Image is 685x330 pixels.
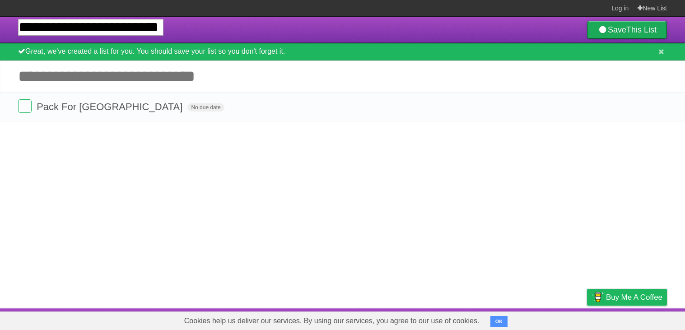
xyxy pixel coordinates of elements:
[575,311,599,328] a: Privacy
[175,312,489,330] span: Cookies help us deliver our services. By using our services, you agree to our use of cookies.
[606,289,662,305] span: Buy me a coffee
[610,311,667,328] a: Suggest a feature
[18,99,32,113] label: Done
[587,21,667,39] a: SaveThis List
[37,101,185,112] span: Pack For [GEOGRAPHIC_DATA]
[545,311,564,328] a: Terms
[592,289,604,305] img: Buy me a coffee
[467,311,486,328] a: About
[587,289,667,306] a: Buy me a coffee
[497,311,533,328] a: Developers
[626,25,657,34] b: This List
[490,316,508,327] button: OK
[187,103,224,112] span: No due date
